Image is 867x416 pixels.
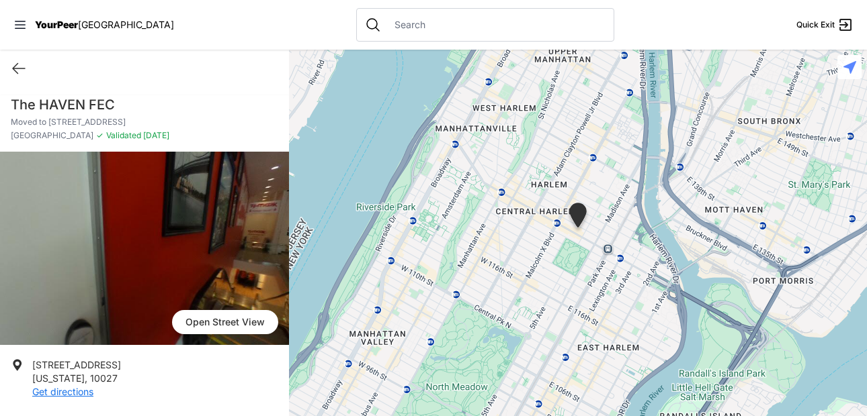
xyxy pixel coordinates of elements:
[32,372,85,384] span: [US_STATE]
[78,19,174,30] span: [GEOGRAPHIC_DATA]
[172,310,278,334] span: Open Street View
[106,130,141,140] span: Validated
[796,17,854,33] a: Quick Exit
[141,130,169,140] span: [DATE]
[561,197,595,238] div: Moved to 63 W 125th St
[32,359,121,370] span: [STREET_ADDRESS]
[35,21,174,29] a: YourPeer[GEOGRAPHIC_DATA]
[11,130,93,141] span: [GEOGRAPHIC_DATA]
[11,95,278,114] h1: The HAVEN FEC
[386,18,606,32] input: Search
[96,130,104,141] span: ✓
[32,386,93,397] a: Get directions
[85,372,87,384] span: ,
[35,19,78,30] span: YourPeer
[90,372,118,384] span: 10027
[11,117,278,127] p: Moved to [STREET_ADDRESS]
[796,19,835,30] span: Quick Exit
